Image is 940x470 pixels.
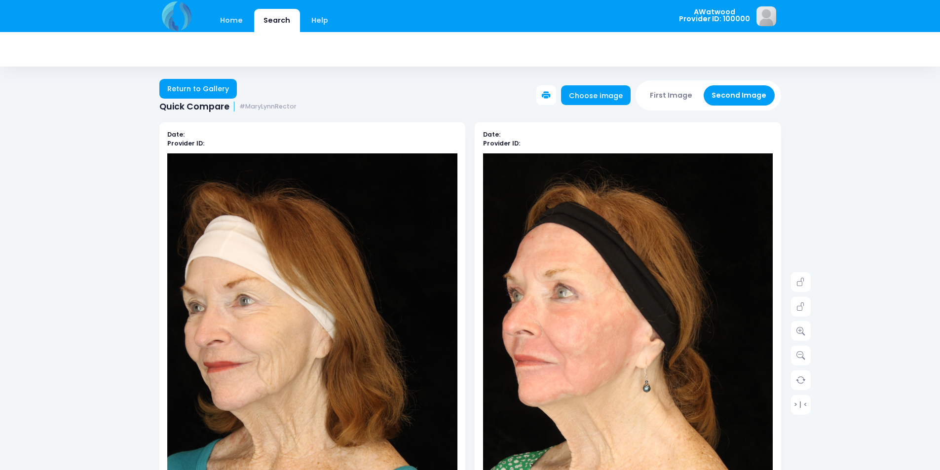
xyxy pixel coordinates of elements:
button: First Image [642,85,701,106]
a: Return to Gallery [159,79,237,99]
a: > | < [791,395,811,414]
a: Choose image [561,85,631,105]
a: Search [254,9,300,32]
img: image [756,6,776,26]
small: #MaryLynnRector [239,103,297,110]
b: Date: [167,130,185,139]
span: Quick Compare [159,102,229,112]
b: Provider ID: [167,139,204,147]
b: Date: [483,130,500,139]
button: Second Image [704,85,775,106]
a: Help [301,9,338,32]
span: AWatwood Provider ID: 100000 [679,8,750,23]
b: Provider ID: [483,139,520,147]
a: Home [211,9,253,32]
